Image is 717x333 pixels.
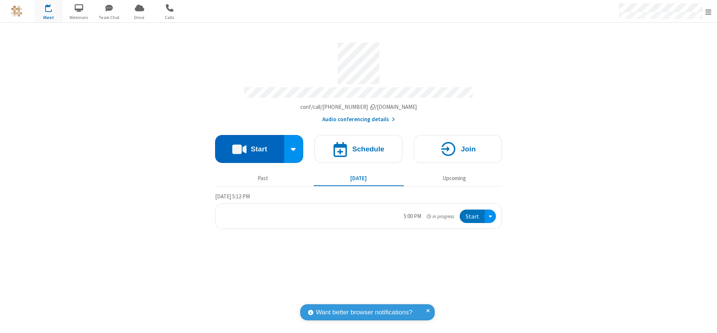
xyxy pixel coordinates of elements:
[409,171,499,185] button: Upcoming
[218,171,308,185] button: Past
[251,145,267,153] h4: Start
[11,6,22,17] img: QA Selenium DO NOT DELETE OR CHANGE
[215,192,502,229] section: Today's Meetings
[427,213,454,220] em: in progress
[352,145,384,153] h4: Schedule
[50,4,55,10] div: 1
[156,14,184,21] span: Calls
[485,210,496,223] div: Open menu
[316,308,412,317] span: Want better browser notifications?
[65,14,93,21] span: Webinars
[300,103,417,111] button: Copy my meeting room linkCopy my meeting room link
[460,210,485,223] button: Start
[215,135,284,163] button: Start
[284,135,304,163] div: Start conference options
[404,212,421,221] div: 5:00 PM
[35,14,63,21] span: Meet
[215,193,250,200] span: [DATE] 5:12 PM
[698,314,711,328] iframe: Chat
[95,14,123,21] span: Team Chat
[215,37,502,124] section: Account details
[414,135,502,163] button: Join
[300,103,417,110] span: Copy my meeting room link
[314,171,404,185] button: [DATE]
[461,145,476,153] h4: Join
[322,115,395,124] button: Audio conferencing details
[125,14,153,21] span: Drive
[314,135,403,163] button: Schedule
